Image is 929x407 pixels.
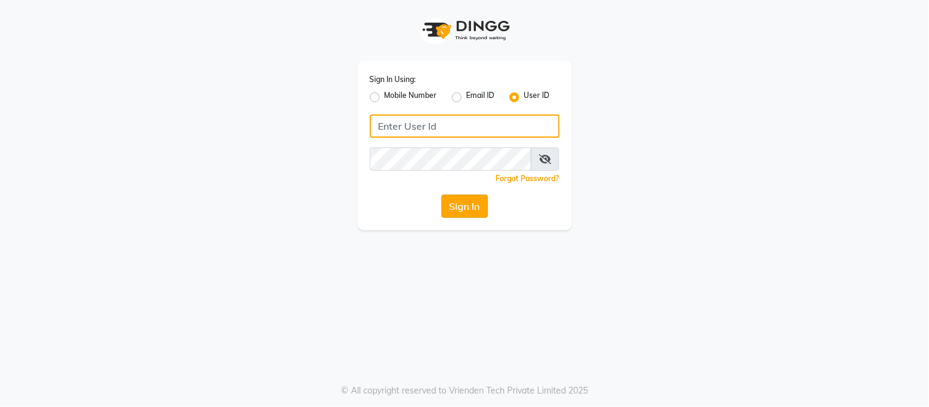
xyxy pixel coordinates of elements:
a: Forgot Password? [496,174,560,183]
input: Username [370,147,532,171]
label: Mobile Number [385,90,437,105]
label: Sign In Using: [370,74,416,85]
button: Sign In [442,195,488,218]
label: Email ID [467,90,495,105]
label: User ID [524,90,550,105]
input: Username [370,114,560,138]
img: logo1.svg [416,12,514,48]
